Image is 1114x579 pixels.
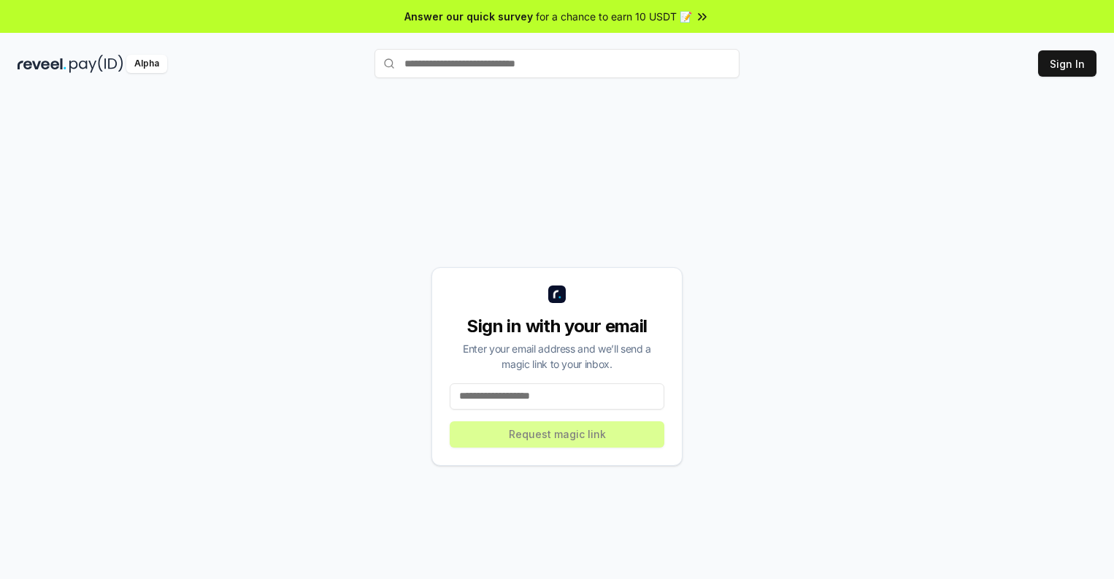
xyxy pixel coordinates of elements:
[404,9,533,24] span: Answer our quick survey
[450,341,664,372] div: Enter your email address and we’ll send a magic link to your inbox.
[450,315,664,338] div: Sign in with your email
[126,55,167,73] div: Alpha
[548,285,566,303] img: logo_small
[18,55,66,73] img: reveel_dark
[536,9,692,24] span: for a chance to earn 10 USDT 📝
[1038,50,1096,77] button: Sign In
[69,55,123,73] img: pay_id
